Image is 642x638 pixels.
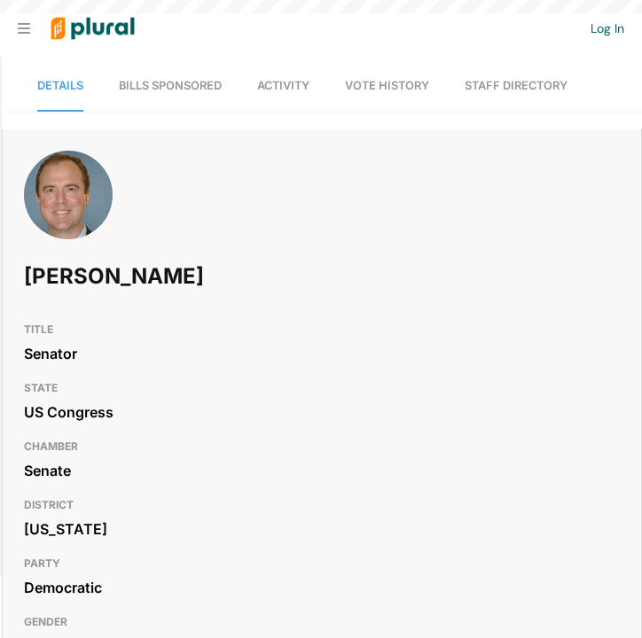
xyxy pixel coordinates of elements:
[119,79,222,92] span: Bills Sponsored
[37,79,83,92] span: Details
[591,20,624,36] a: Log In
[345,79,429,92] span: Vote History
[24,457,620,484] div: Senate
[37,61,83,112] a: Details
[345,61,429,112] a: Vote History
[37,1,148,57] img: Logo for Plural
[24,516,620,542] div: [US_STATE]
[24,494,620,516] h3: DISTRICT
[24,377,620,399] h3: STATE
[24,151,113,259] img: Headshot of Adam Schiff
[465,61,568,112] a: Staff Directory
[24,319,620,340] h3: TITLE
[24,553,620,574] h3: PARTY
[24,399,620,425] div: US Congress
[24,574,620,601] div: Democratic
[24,436,620,457] h3: CHAMBER
[257,79,309,92] span: Activity
[119,61,222,112] a: Bills Sponsored
[24,611,620,633] h3: GENDER
[257,61,309,112] a: Activity
[24,250,381,303] h1: [PERSON_NAME]
[24,340,620,367] div: Senator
